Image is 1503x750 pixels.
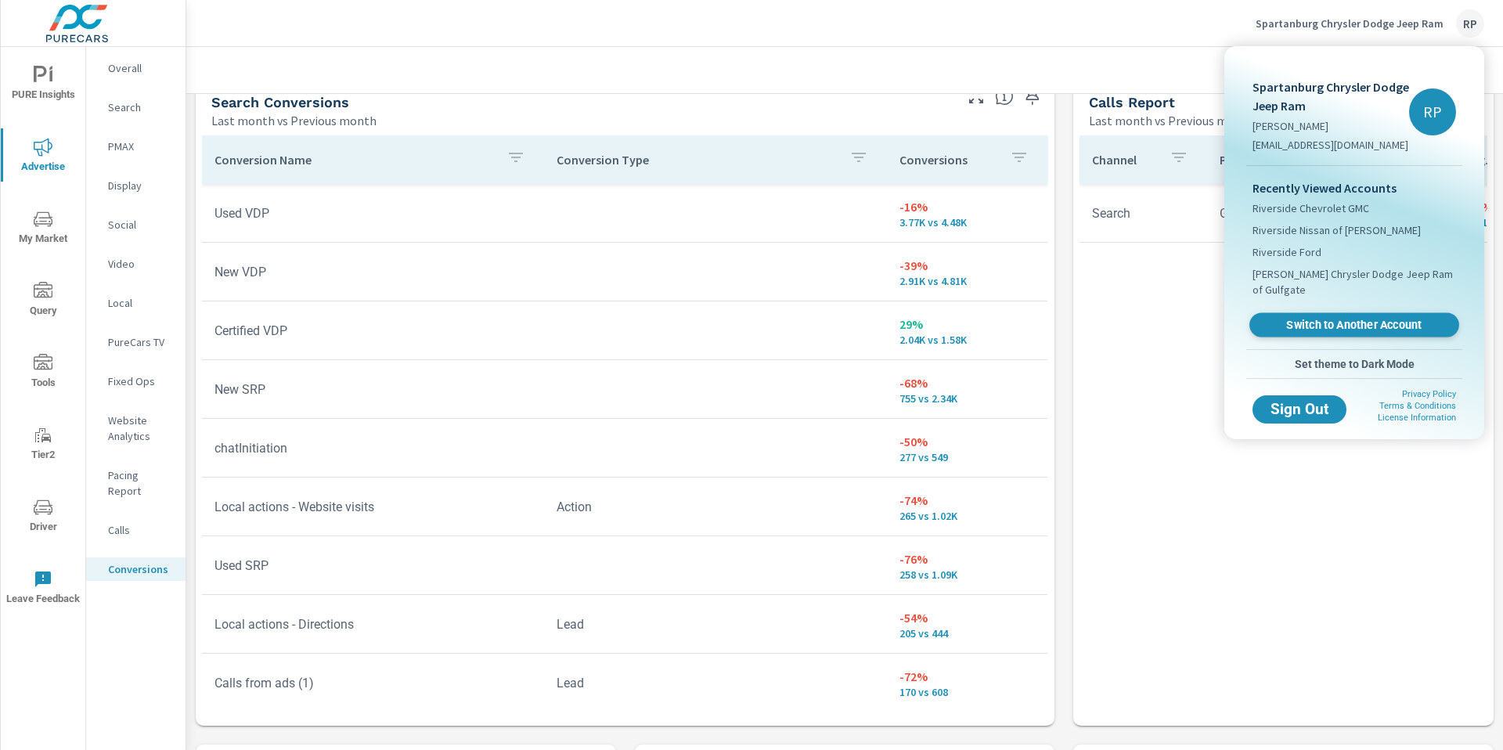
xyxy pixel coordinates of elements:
[1252,78,1409,115] p: Spartanburg Chrysler Dodge Jeep Ram
[1409,88,1456,135] div: RP
[1252,137,1409,153] p: [EMAIL_ADDRESS][DOMAIN_NAME]
[1252,118,1409,134] p: [PERSON_NAME]
[1252,395,1346,424] button: Sign Out
[1252,357,1456,371] span: Set theme to Dark Mode
[1258,318,1450,333] span: Switch to Another Account
[1402,389,1456,399] a: Privacy Policy
[1265,402,1334,416] span: Sign Out
[1252,200,1369,216] span: Riverside Chevrolet GMC
[1246,350,1462,378] button: Set theme to Dark Mode
[1252,178,1456,197] p: Recently Viewed Accounts
[1378,413,1456,423] a: License Information
[1379,401,1456,411] a: Terms & Conditions
[1252,244,1321,260] span: Riverside Ford
[1249,313,1459,337] a: Switch to Another Account
[1252,266,1456,297] span: [PERSON_NAME] Chrysler Dodge Jeep Ram of Gulfgate
[1252,222,1421,238] span: Riverside Nissan of [PERSON_NAME]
